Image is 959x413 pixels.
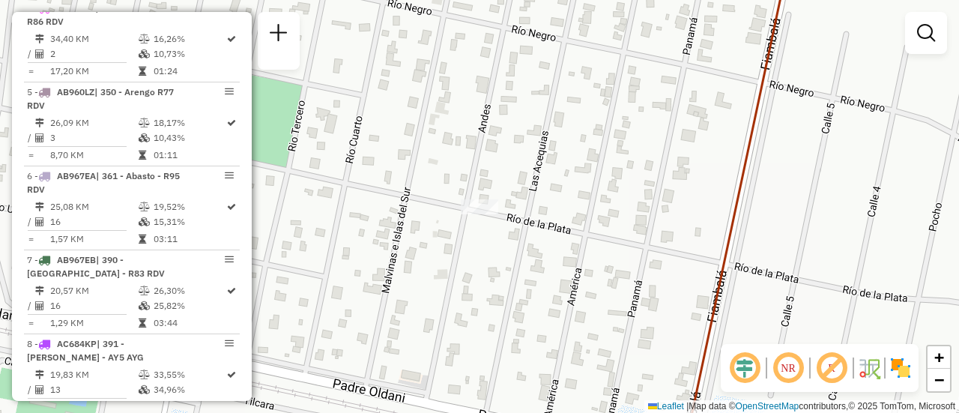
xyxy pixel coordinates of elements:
[27,46,34,61] td: /
[49,298,138,313] td: 16
[928,346,950,369] a: Zoom in
[139,370,150,379] i: % de utilização do peso
[736,401,799,412] a: OpenStreetMap
[153,31,226,46] td: 16,26%
[644,400,959,413] div: Map data © contributors,© 2025 TomTom, Microsoft
[57,254,96,265] span: AB967EB
[911,18,941,48] a: Exibir filtros
[139,202,150,211] i: % de utilização do peso
[153,64,226,79] td: 01:24
[27,382,34,397] td: /
[139,151,146,160] i: Tempo total em rota
[35,370,44,379] i: Distância Total
[153,283,226,298] td: 26,30%
[139,34,150,43] i: % de utilização do peso
[139,67,146,76] i: Tempo total em rota
[227,370,236,379] i: Rota otimizada
[153,232,226,247] td: 03:11
[57,86,94,97] span: AB960LZ
[49,232,138,247] td: 1,57 KM
[139,235,146,244] i: Tempo total em rota
[27,316,34,331] td: =
[153,382,226,397] td: 34,96%
[227,118,236,127] i: Rota otimizada
[225,339,234,348] em: Opções
[49,367,138,382] td: 19,83 KM
[153,115,226,130] td: 18,17%
[139,385,150,394] i: % de utilização da cubagem
[49,382,138,397] td: 13
[49,199,138,214] td: 25,08 KM
[153,367,226,382] td: 33,55%
[153,298,226,313] td: 25,82%
[139,133,150,142] i: % de utilização da cubagem
[857,356,881,380] img: Fluxo de ruas
[49,115,138,130] td: 26,09 KM
[27,214,34,229] td: /
[27,338,144,363] span: | 391 - [PERSON_NAME] - AY5 AYG
[264,18,294,52] a: Nova sessão e pesquisa
[27,232,34,247] td: =
[27,86,174,111] span: | 350 - Arengo R77 RDV
[770,350,806,386] span: Ocultar NR
[227,286,236,295] i: Rota otimizada
[225,171,234,180] em: Opções
[27,86,174,111] span: 5 -
[35,49,44,58] i: Total de Atividades
[27,338,144,363] span: 8 -
[27,2,178,27] span: | 210 - FUNES R82 - R86 RDV
[153,214,226,229] td: 15,31%
[139,319,146,328] i: Tempo total em rota
[35,217,44,226] i: Total de Atividades
[49,316,138,331] td: 1,29 KM
[153,46,226,61] td: 10,73%
[928,369,950,391] a: Zoom out
[35,385,44,394] i: Total de Atividades
[225,255,234,264] em: Opções
[35,301,44,310] i: Total de Atividades
[139,49,150,58] i: % de utilização da cubagem
[35,286,44,295] i: Distância Total
[57,170,96,181] span: AB967EA
[49,64,138,79] td: 17,20 KM
[57,2,95,13] span: AB951JZ
[889,356,913,380] img: Exibir/Ocultar setores
[934,348,944,367] span: +
[49,283,138,298] td: 20,57 KM
[49,130,138,145] td: 3
[139,118,150,127] i: % de utilização do peso
[27,2,178,27] span: 4 -
[49,148,138,163] td: 8,70 KM
[35,118,44,127] i: Distância Total
[49,31,138,46] td: 34,40 KM
[27,148,34,163] td: =
[461,199,498,214] div: Atividade não roteirizada - SUPER ASEQUIAS EN FORMACION S. R. L.
[153,316,226,331] td: 03:44
[686,401,689,412] span: |
[153,199,226,214] td: 19,52%
[49,46,138,61] td: 2
[227,34,236,43] i: Rota otimizada
[27,254,165,279] span: 7 -
[139,217,150,226] i: % de utilização da cubagem
[934,370,944,389] span: −
[153,148,226,163] td: 01:11
[27,298,34,313] td: /
[27,64,34,79] td: =
[648,401,684,412] a: Leaflet
[814,350,850,386] span: Exibir rótulo
[139,301,150,310] i: % de utilização da cubagem
[139,286,150,295] i: % de utilização do peso
[227,202,236,211] i: Rota otimizada
[35,133,44,142] i: Total de Atividades
[27,130,34,145] td: /
[27,170,180,195] span: 6 -
[49,214,138,229] td: 16
[225,87,234,96] em: Opções
[27,254,165,279] span: | 390 - [GEOGRAPHIC_DATA] - R83 RDV
[35,202,44,211] i: Distância Total
[57,338,97,349] span: AC684KP
[727,350,763,386] span: Ocultar deslocamento
[35,34,44,43] i: Distância Total
[27,170,180,195] span: | 361 - Abasto - R95 RDV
